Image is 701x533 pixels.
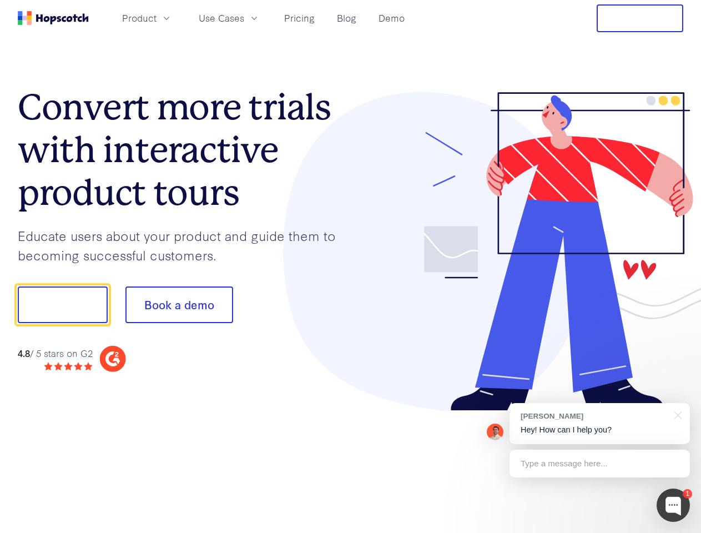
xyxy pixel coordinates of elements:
p: Educate users about your product and guide them to becoming successful customers. [18,226,351,264]
button: Free Trial [597,4,683,32]
img: Mark Spera [487,424,503,440]
span: Use Cases [199,11,244,25]
a: Blog [332,9,361,27]
button: Book a demo [125,286,233,323]
p: Hey! How can I help you? [521,424,679,436]
div: Type a message here... [510,450,690,477]
div: 1 [683,489,692,499]
h1: Convert more trials with interactive product tours [18,86,351,214]
button: Use Cases [192,9,266,27]
div: [PERSON_NAME] [521,411,668,421]
a: Home [18,11,89,25]
strong: 4.8 [18,346,30,359]
a: Demo [374,9,409,27]
div: / 5 stars on G2 [18,346,93,360]
button: Product [115,9,179,27]
button: Show me! [18,286,108,323]
a: Pricing [280,9,319,27]
span: Product [122,11,157,25]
